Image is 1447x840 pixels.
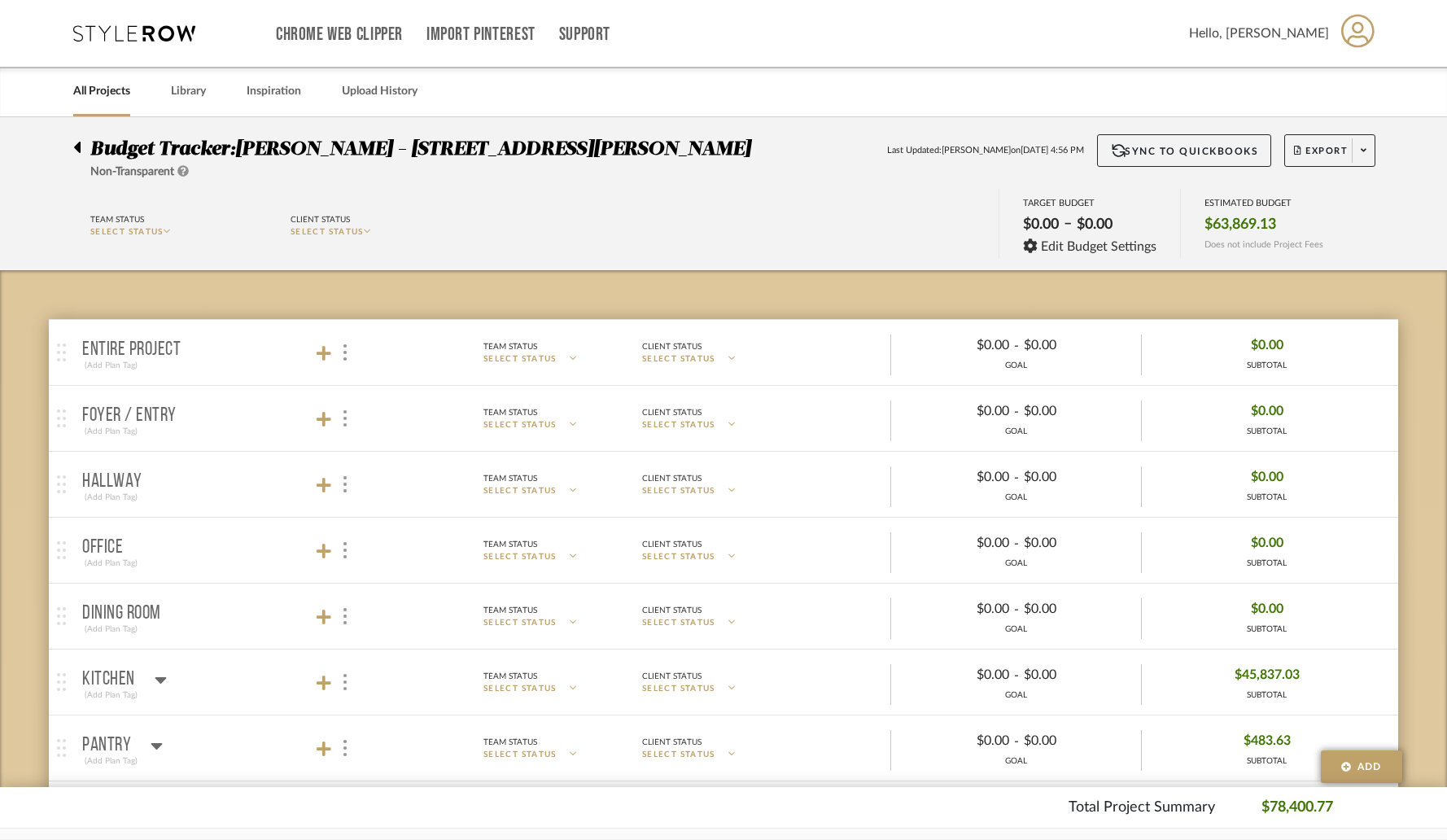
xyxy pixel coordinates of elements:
[343,410,347,427] img: 3dots-v.svg
[905,333,1014,358] div: $0.00
[1251,465,1283,490] span: $0.00
[1244,728,1291,754] span: $483.63
[642,537,702,552] div: Client Status
[891,689,1141,702] div: GOAL
[642,735,702,750] div: Client Status
[1261,797,1333,819] p: $78,400.77
[483,749,557,761] span: SELECT STATUS
[82,358,140,373] div: (Add Plan Tag)
[57,343,66,361] img: grip.svg
[891,360,1141,372] div: GOAL
[82,538,123,558] p: Office
[235,139,750,159] span: [PERSON_NAME] - [STREET_ADDRESS][PERSON_NAME]
[90,212,144,227] div: Team Status
[291,212,350,227] div: Client Status
[942,144,1011,158] span: [PERSON_NAME]
[49,386,1398,451] mat-expansion-panel-header: Foyer / Entry(Add Plan Tag)Team StatusSELECT STATUSClient StatusSELECT STATUS$0.00-$0.00GOAL$0.00...
[57,475,66,493] img: grip.svg
[1247,360,1287,372] div: SUBTOTAL
[247,81,301,103] a: Inspiration
[642,603,702,618] div: Client Status
[1014,534,1019,553] span: -
[905,531,1014,556] div: $0.00
[90,166,174,177] span: Non-Transparent
[1244,755,1291,768] div: SUBTOTAL
[1247,623,1287,636] div: SUBTOTAL
[891,492,1141,504] div: GOAL
[1321,750,1402,783] button: Add
[1018,211,1064,238] div: $0.00
[1019,663,1128,688] div: $0.00
[483,419,557,431] span: SELECT STATUS
[276,28,403,42] a: Chrome Web Clipper
[1014,336,1019,356] span: -
[1011,144,1021,158] span: on
[483,485,557,497] span: SELECT STATUS
[1251,531,1283,556] span: $0.00
[49,518,1398,583] mat-expansion-panel-header: Office(Add Plan Tag)Team StatusSELECT STATUSClient StatusSELECT STATUS$0.00-$0.00GOAL$0.00SUBTOTAL
[1247,492,1287,504] div: SUBTOTAL
[642,669,702,684] div: Client Status
[1072,211,1117,238] div: $0.00
[1189,24,1329,43] span: Hello, [PERSON_NAME]
[483,353,557,365] span: SELECT STATUS
[483,683,557,695] span: SELECT STATUS
[1069,797,1215,819] p: Total Project Summary
[82,340,181,360] p: Entire Project
[1097,134,1272,167] button: Sync to QuickBooks
[483,603,537,618] div: Team Status
[57,409,66,427] img: grip.svg
[642,749,715,761] span: SELECT STATUS
[49,650,1398,715] mat-expansion-panel-header: Kitchen(Add Plan Tag)Team StatusSELECT STATUSClient StatusSELECT STATUS$0.00-$0.00GOAL$45,837.03S...
[1019,531,1128,556] div: $0.00
[1247,426,1287,438] div: SUBTOTAL
[905,465,1014,490] div: $0.00
[1064,215,1072,238] span: –
[82,670,135,689] p: Kitchen
[559,28,610,42] a: Support
[483,669,537,684] div: Team Status
[82,622,140,637] div: (Add Plan Tag)
[343,674,347,690] img: 3dots-v.svg
[891,558,1141,570] div: GOAL
[291,228,364,236] span: SELECT STATUS
[57,673,66,691] img: grip.svg
[57,607,66,625] img: grip.svg
[1019,728,1128,754] div: $0.00
[82,490,140,505] div: (Add Plan Tag)
[1204,198,1323,208] div: ESTIMATED BUDGET
[57,739,66,757] img: grip.svg
[49,452,1398,517] mat-expansion-panel-header: Hallway(Add Plan Tag)Team StatusSELECT STATUSClient StatusSELECT STATUS$0.00-$0.00GOAL$0.00SUBTOTAL
[905,597,1014,622] div: $0.00
[483,471,537,486] div: Team Status
[1251,333,1283,358] span: $0.00
[642,551,715,563] span: SELECT STATUS
[82,754,140,768] div: (Add Plan Tag)
[1041,239,1156,254] span: Edit Budget Settings
[642,353,715,365] span: SELECT STATUS
[1019,597,1128,622] div: $0.00
[1284,134,1375,167] button: Export
[1021,144,1084,158] span: [DATE] 4:56 PM
[82,604,161,623] p: Dining Room
[1357,759,1382,774] span: Add
[49,584,1398,649] mat-expansion-panel-header: Dining Room(Add Plan Tag)Team StatusSELECT STATUSClient StatusSELECT STATUS$0.00-$0.00GOAL$0.00SU...
[642,339,702,354] div: Client Status
[343,476,347,492] img: 3dots-v.svg
[82,424,140,439] div: (Add Plan Tag)
[1251,399,1283,424] span: $0.00
[1235,689,1300,702] div: SUBTOTAL
[1247,558,1287,570] div: SUBTOTAL
[642,485,715,497] span: SELECT STATUS
[891,623,1141,636] div: GOAL
[483,405,537,420] div: Team Status
[642,683,715,695] span: SELECT STATUS
[1014,666,1019,685] span: -
[905,399,1014,424] div: $0.00
[891,426,1141,438] div: GOAL
[905,663,1014,688] div: $0.00
[905,728,1014,754] div: $0.00
[1204,239,1323,250] span: Does not include Project Fees
[642,471,702,486] div: Client Status
[1014,468,1019,488] span: -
